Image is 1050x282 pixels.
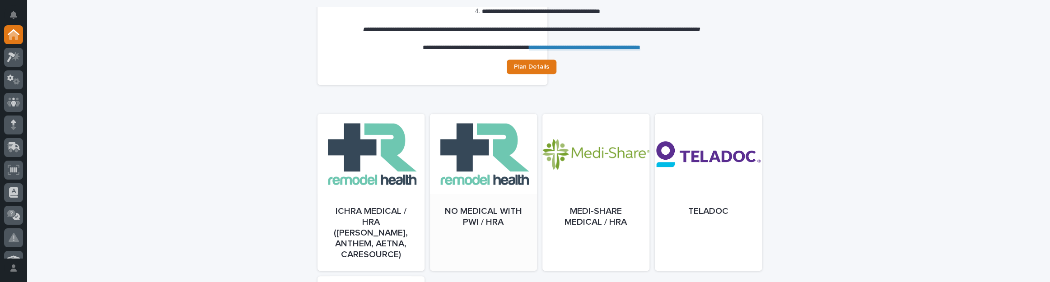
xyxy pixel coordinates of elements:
a: Medi-Share Medical / HRA [542,114,649,271]
a: No Medical with PWI / HRA [430,114,537,271]
a: ICHRA Medical / HRA ([PERSON_NAME], Anthem, Aetna, CareSource) [317,114,425,271]
a: Teladoc [655,114,762,271]
div: Notifications [11,11,23,25]
span: Plan Details [514,64,549,70]
a: Plan Details [507,60,556,74]
button: Notifications [4,5,23,24]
